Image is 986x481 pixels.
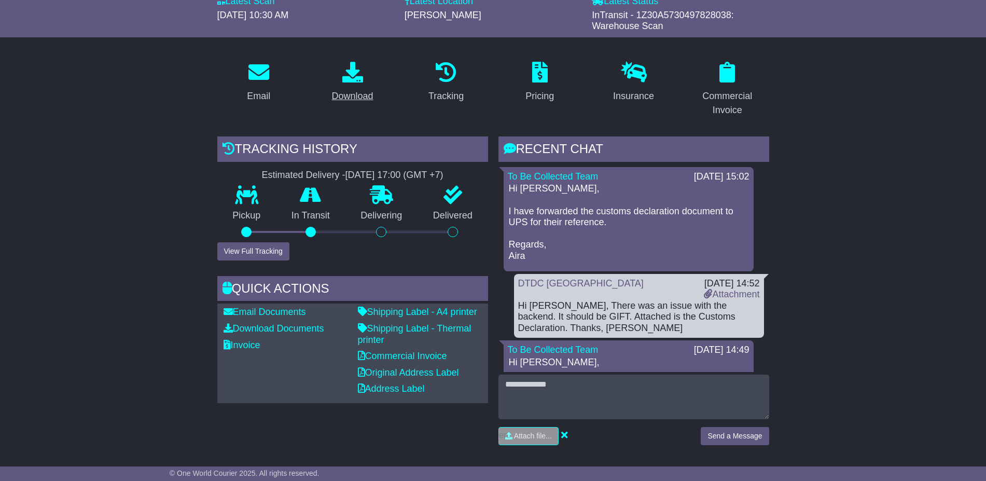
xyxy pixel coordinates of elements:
[592,10,734,32] span: InTransit - 1Z30A5730497828038: Warehouse Scan
[224,323,324,334] a: Download Documents
[358,307,477,317] a: Shipping Label - A4 printer
[217,242,289,260] button: View Full Tracking
[358,323,471,345] a: Shipping Label - Thermal printer
[701,427,769,445] button: Send a Message
[358,383,425,394] a: Address Label
[276,210,345,222] p: In Transit
[525,89,554,103] div: Pricing
[704,289,759,299] a: Attachment
[217,10,289,20] span: [DATE] 10:30 AM
[325,58,380,107] a: Download
[428,89,464,103] div: Tracking
[606,58,661,107] a: Insurance
[498,136,769,164] div: RECENT CHAT
[694,345,749,356] div: [DATE] 14:49
[345,170,443,181] div: [DATE] 17:00 (GMT +7)
[345,210,418,222] p: Delivering
[518,278,644,288] a: DTDC [GEOGRAPHIC_DATA]
[170,469,320,477] span: © One World Courier 2025. All rights reserved.
[508,345,599,355] a: To Be Collected Team
[422,58,470,107] a: Tracking
[508,171,599,182] a: To Be Collected Team
[704,278,759,290] div: [DATE] 14:52
[217,276,488,304] div: Quick Actions
[224,307,306,317] a: Email Documents
[358,351,447,361] a: Commercial Invoice
[217,136,488,164] div: Tracking history
[358,367,459,378] a: Original Address Label
[694,171,749,183] div: [DATE] 15:02
[247,89,270,103] div: Email
[613,89,654,103] div: Insurance
[509,183,748,262] p: Hi [PERSON_NAME], I have forwarded the customs declaration document to UPS for their reference. R...
[418,210,488,222] p: Delivered
[405,10,481,20] span: [PERSON_NAME]
[686,58,769,121] a: Commercial Invoice
[224,340,260,350] a: Invoice
[509,357,748,480] p: Hi [PERSON_NAME], UPS understand that the receiver does not have an Import license, but without t...
[217,210,276,222] p: Pickup
[331,89,373,103] div: Download
[692,89,762,117] div: Commercial Invoice
[518,300,760,334] div: Hi [PERSON_NAME], There was an issue with the backend. It should be GIFT. Attached is the Customs...
[519,58,561,107] a: Pricing
[240,58,277,107] a: Email
[217,170,488,181] div: Estimated Delivery -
